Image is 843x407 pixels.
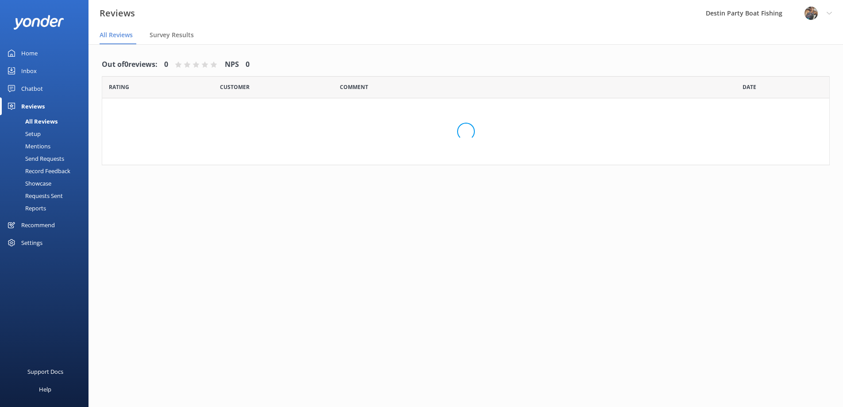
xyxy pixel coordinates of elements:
div: Mentions [5,140,50,152]
h4: NPS [225,59,239,70]
a: All Reviews [5,115,89,128]
img: 250-1666038197.jpg [805,7,818,20]
span: Question [340,83,368,91]
div: Requests Sent [5,190,63,202]
div: Home [21,44,38,62]
h4: Out of 0 reviews: [102,59,158,70]
div: Settings [21,234,42,252]
div: Inbox [21,62,37,80]
h4: 0 [246,59,250,70]
div: Help [39,380,51,398]
h4: 0 [164,59,168,70]
div: Reviews [21,97,45,115]
span: Date [743,83,756,91]
span: Date [109,83,129,91]
img: yonder-white-logo.png [13,15,64,30]
span: Survey Results [150,31,194,39]
span: Date [220,83,250,91]
div: Support Docs [27,363,63,380]
a: Showcase [5,177,89,190]
div: Record Feedback [5,165,70,177]
a: Reports [5,202,89,214]
h3: Reviews [100,6,135,20]
span: All Reviews [100,31,133,39]
a: Send Requests [5,152,89,165]
a: Setup [5,128,89,140]
div: Send Requests [5,152,64,165]
div: Reports [5,202,46,214]
div: Setup [5,128,41,140]
a: Record Feedback [5,165,89,177]
a: Requests Sent [5,190,89,202]
div: Recommend [21,216,55,234]
div: Chatbot [21,80,43,97]
div: Showcase [5,177,51,190]
a: Mentions [5,140,89,152]
div: All Reviews [5,115,58,128]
